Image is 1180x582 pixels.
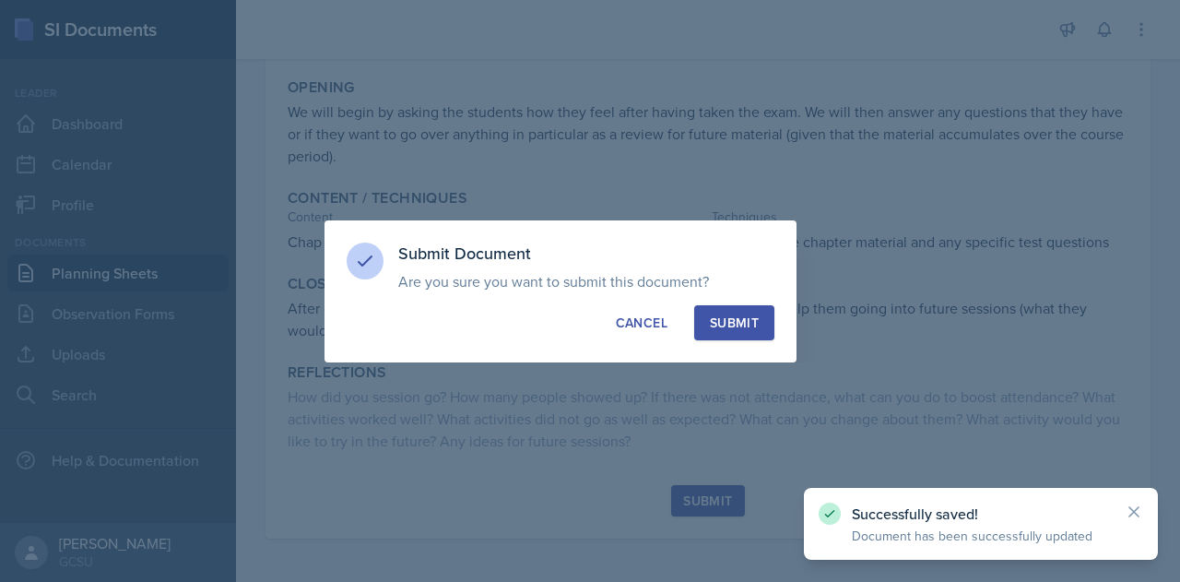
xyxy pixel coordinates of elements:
[710,314,759,332] div: Submit
[600,305,683,340] button: Cancel
[852,505,1110,523] p: Successfully saved!
[694,305,774,340] button: Submit
[398,272,774,291] p: Are you sure you want to submit this document?
[616,314,667,332] div: Cancel
[852,527,1110,545] p: Document has been successfully updated
[398,243,774,265] h3: Submit Document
